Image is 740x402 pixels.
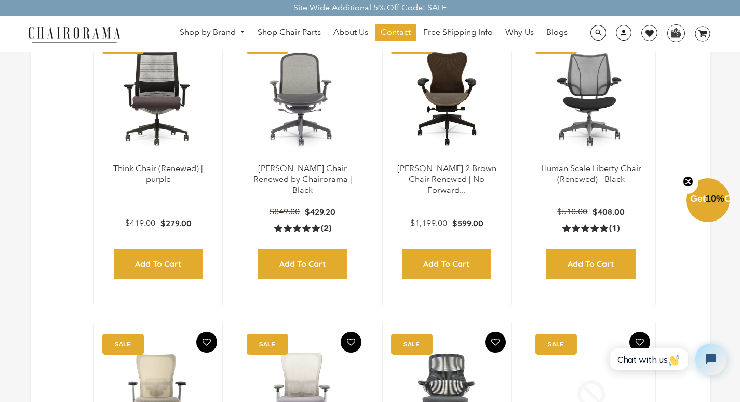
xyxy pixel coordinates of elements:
[274,223,331,234] a: 5.0 rating (2 votes)
[252,24,326,41] a: Shop Chair Parts
[485,332,506,353] button: Add To Wishlist
[104,33,212,163] a: Think Chair (Renewed) | purple - chairorama Think Chair (Renewed) | purple - chairorama
[500,24,539,41] a: Why Us
[22,25,126,43] img: chairorama
[609,223,620,234] span: (1)
[253,163,352,195] a: [PERSON_NAME] Chair Renewed by Chairorama | Black
[321,223,331,234] span: (2)
[249,33,356,163] img: Chadwick Chair - chairorama.com
[548,341,564,347] text: SALE
[403,341,420,347] text: SALE
[393,33,501,163] a: Herman Miller Mirra 2 Brown Chair Renewed | No Forward Tilt | - chairorama Herman Miller Mirra 2 ...
[328,24,373,41] a: About Us
[174,24,250,41] a: Shop by Brand
[418,24,498,41] a: Free Shipping Info
[557,206,587,216] span: $510.00
[423,27,493,38] span: Free Shipping Info
[397,163,496,195] a: [PERSON_NAME] 2 Brown Chair Renewed | No Forward...
[601,335,735,384] iframe: Tidio Chat
[546,249,636,279] input: Add to Cart
[341,332,361,353] button: Add To Wishlist
[410,218,447,228] span: $1,199.00
[546,27,568,38] span: Blogs
[402,249,491,279] input: Add to Cart
[249,33,356,163] a: Chadwick Chair - chairorama.com Black Chadwick Chair - chairorama.com
[258,249,347,279] input: Add to Cart
[196,332,217,353] button: Add To Wishlist
[452,218,483,228] span: $599.00
[593,206,625,217] span: $408.00
[629,332,650,353] button: Add To Wishlist
[160,218,192,228] span: $279.00
[125,218,155,228] span: $419.00
[115,341,131,347] text: SALE
[668,25,684,41] img: WhatsApp_Image_2024-07-12_at_16.23.01.webp
[333,27,368,38] span: About Us
[686,179,730,223] div: Get10%OffClose teaser
[114,249,203,279] input: Add to Cart
[104,33,212,163] img: Think Chair (Renewed) | purple - chairorama
[706,193,724,204] span: 10%
[537,33,645,163] a: Human Scale Liberty Chair (Renewed) - Black - chairorama Human Scale Liberty Chair (Renewed) - Bl...
[537,33,645,163] img: Human Scale Liberty Chair (Renewed) - Black - chairorama
[258,27,321,38] span: Shop Chair Parts
[690,193,738,204] span: Get Off
[270,206,300,216] span: $849.00
[113,163,203,184] a: Think Chair (Renewed) | purple
[541,163,641,184] a: Human Scale Liberty Chair (Renewed) - Black
[678,170,698,194] button: Close teaser
[541,24,573,41] a: Blogs
[259,341,275,347] text: SALE
[505,27,534,38] span: Why Us
[562,223,620,234] a: 5.0 rating (1 votes)
[381,27,411,38] span: Contact
[170,24,577,43] nav: DesktopNavigation
[375,24,416,41] a: Contact
[393,33,501,163] img: Herman Miller Mirra 2 Brown Chair Renewed | No Forward Tilt | - chairorama
[305,206,335,217] span: $429.20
